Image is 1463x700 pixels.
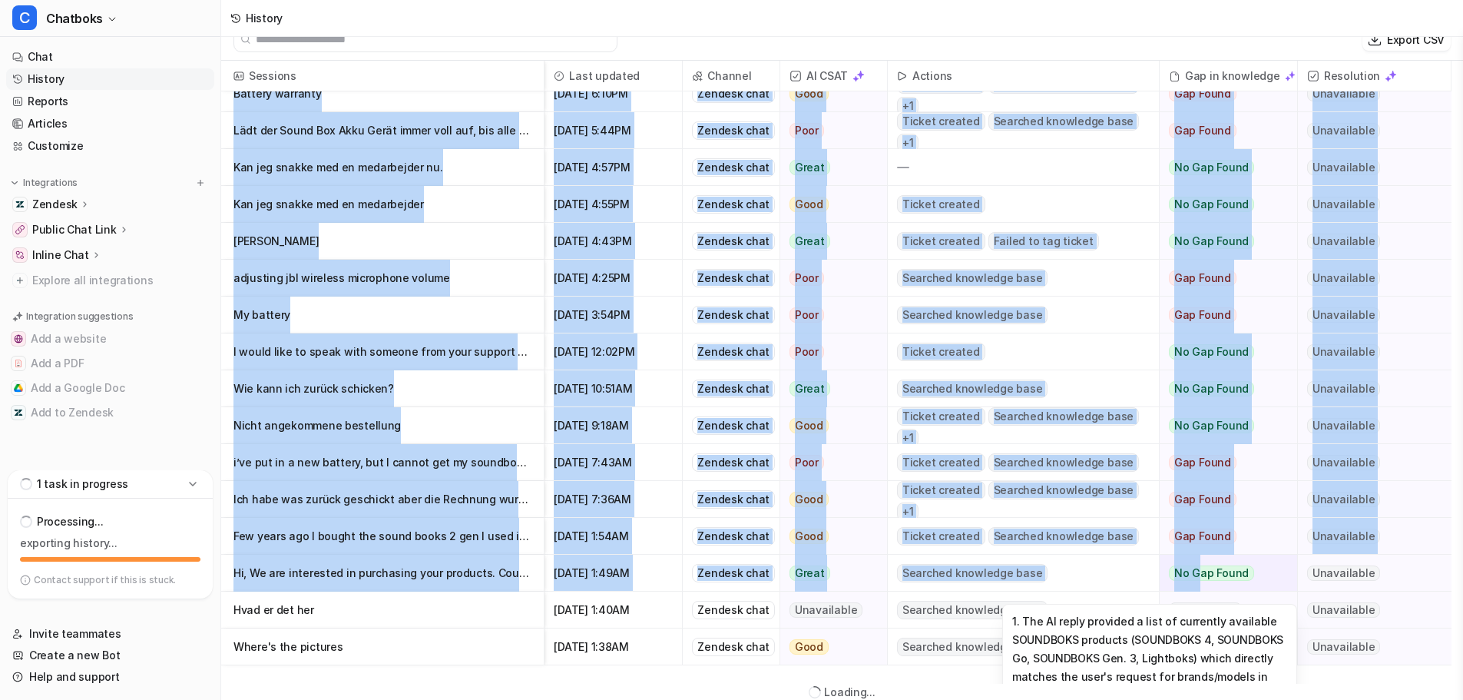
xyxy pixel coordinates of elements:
img: Add to Zendesk [14,408,23,417]
p: Lädt der Sound Box Akku Gerät immer voll auf, bis alle Lampen leuchten [233,112,531,149]
p: I would like to speak with someone from your support team [233,333,531,370]
button: No Gap Found [1160,149,1286,186]
span: Unavailable [1307,234,1380,249]
span: Ticket created [897,112,985,131]
span: Unavailable [1307,86,1380,101]
p: Hi, We are interested in purchasing your products. Could you tell us the brands/models currently ... [233,555,531,592]
button: No Gap Found [1160,186,1286,223]
span: No Gap Found [1169,197,1254,212]
span: Good [789,197,829,212]
span: Great [789,381,830,396]
img: Inline Chat [15,250,25,260]
span: Unavailable [1307,381,1380,396]
span: Good [789,492,829,507]
span: Great [789,160,830,175]
span: [DATE] 10:51AM [551,370,676,407]
p: Hvad er det her [233,592,531,629]
button: No Gap Found [1160,407,1286,444]
span: [DATE] 5:44PM [551,112,676,149]
span: Unavailable [789,602,862,618]
img: Public Chat Link [15,225,25,234]
div: Zendesk chat [692,416,775,435]
p: Integration suggestions [26,310,133,323]
button: Good [780,629,878,665]
span: Unavailable [1169,602,1242,618]
button: Gap Found [1160,444,1286,481]
div: Zendesk chat [692,232,775,250]
span: Searched knowledge base [897,380,1048,398]
span: No Gap Found [1169,418,1254,433]
span: Good [789,639,829,655]
p: Processing... [37,514,103,529]
img: menu_add.svg [195,177,206,188]
p: 1 task in progress [37,476,128,492]
p: Inline Chat [32,247,89,263]
a: History [6,68,214,90]
span: Searched knowledge base [988,527,1139,546]
span: AI CSAT [786,61,881,91]
span: [DATE] 7:36AM [551,481,676,518]
a: Articles [6,113,214,134]
span: No Gap Found [1169,566,1254,581]
span: Chatboks [46,8,103,29]
span: Gap Found [1169,86,1236,101]
span: Searched knowledge base [897,638,1048,656]
button: Add a PDFAdd a PDF [6,351,214,376]
span: Unavailable [1307,344,1380,360]
div: Zendesk chat [692,158,775,177]
button: Add to ZendeskAdd to Zendesk [6,400,214,425]
span: Unavailable [1307,307,1380,323]
button: Integrations [6,175,82,191]
div: Zendesk chat [692,269,775,287]
p: Integrations [23,177,78,189]
span: Great [789,234,830,249]
span: Searched knowledge base [988,481,1139,499]
a: Reports [6,91,214,112]
span: Ticket created [897,453,985,472]
button: Gap Found [1160,297,1286,333]
div: Zendesk chat [692,527,775,546]
span: Unavailable [1307,492,1380,507]
span: C [12,5,37,30]
span: Unavailable [1307,639,1380,655]
p: exporting history... [20,536,200,551]
button: Good [780,75,878,112]
div: Zendesk chat [692,85,775,103]
span: Poor [789,270,824,286]
span: Channel [689,61,773,91]
span: Searched knowledge base [988,407,1139,426]
div: Zendesk chat [692,453,775,472]
button: Poor [780,260,878,297]
button: Gap Found [1160,518,1286,555]
button: No Gap Found [1160,370,1286,407]
p: My battery [233,297,531,333]
span: [DATE] 3:54PM [551,297,676,333]
span: Ticket created [897,195,985,214]
span: Unavailable [1307,270,1380,286]
button: Poor [780,112,878,149]
img: expand menu [9,177,20,188]
p: Zendesk [32,197,78,212]
button: Good [780,407,878,444]
div: Loading... [824,684,875,700]
a: Invite teammates [6,623,214,645]
span: Gap Found [1169,529,1236,544]
p: Export CSV [1387,32,1445,48]
button: Good [780,481,878,518]
button: No Gap Found [1160,555,1286,592]
button: Gap Found [1160,112,1286,149]
p: Few years ago I bought the sound books 2 gen I used it for few days and it doesn’t connect to Blu... [233,518,531,555]
p: Wie kann ich zurück schicken? [233,370,531,407]
p: Kan jeg snakke med en medarbejder [233,186,531,223]
button: Great [780,223,878,260]
span: No Gap Found [1169,381,1254,396]
div: Zendesk chat [692,121,775,140]
span: Poor [789,123,824,138]
span: Searched knowledge base [897,306,1048,324]
span: Gap Found [1169,123,1236,138]
span: Gap Found [1169,307,1236,323]
p: adjusting jbl wireless microphone volume [233,260,531,297]
span: No Gap Found [1169,344,1254,360]
button: Export CSV [1362,28,1451,51]
span: Unavailable [1307,418,1380,433]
